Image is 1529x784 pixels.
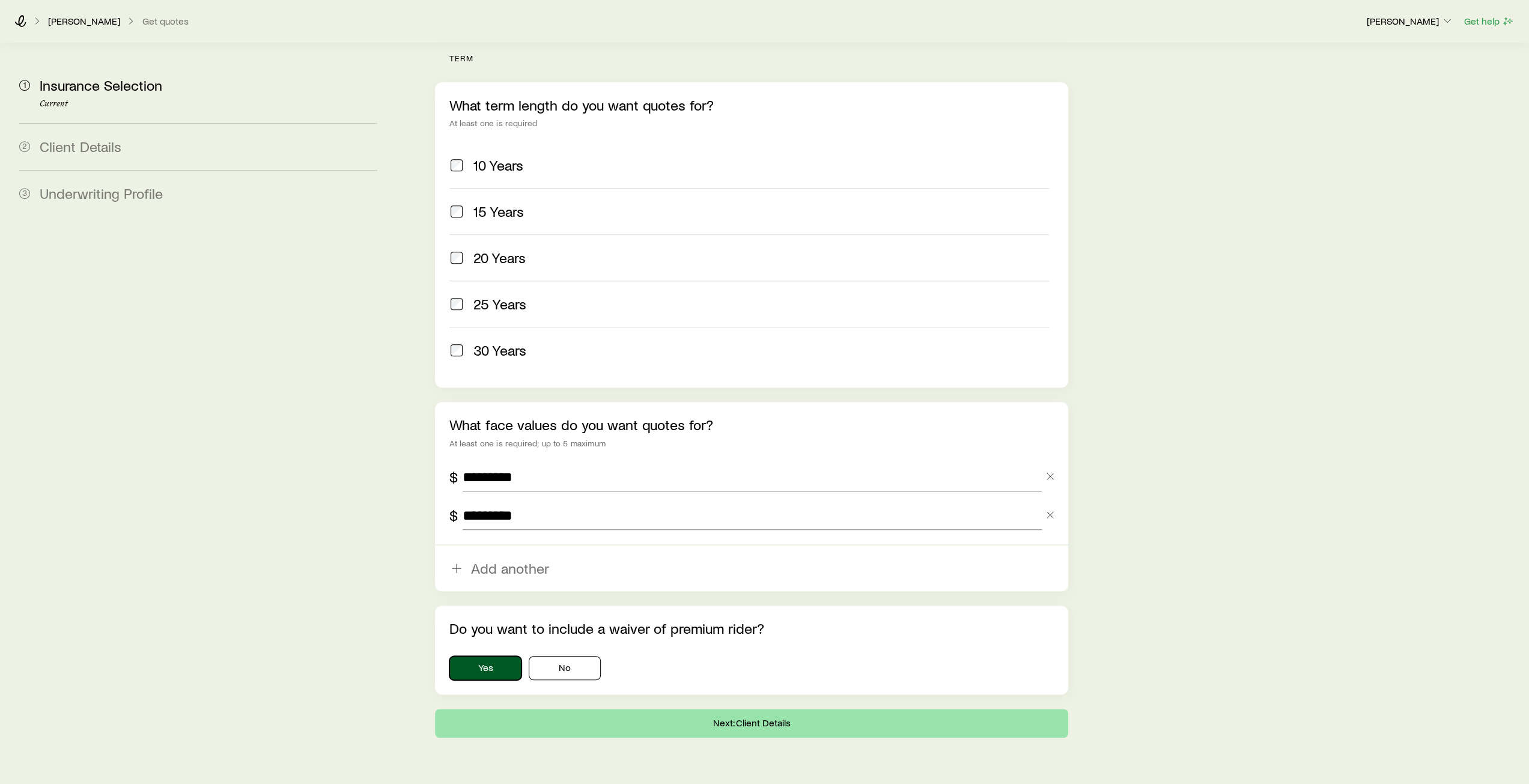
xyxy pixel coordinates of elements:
[435,545,1068,591] button: Add another
[19,141,30,152] span: 2
[1366,14,1454,29] button: [PERSON_NAME]
[449,53,1068,63] p: term
[449,620,1053,637] p: Do you want to include a waiver of premium rider?
[451,159,463,171] input: 10 Years
[40,138,121,155] span: Client Details
[449,469,458,485] div: $
[19,188,30,199] span: 3
[142,16,189,27] button: Get quotes
[529,656,601,680] button: No
[449,439,1053,448] div: At least one is required; up to 5 maximum
[449,416,713,433] label: What face values do you want quotes for?
[473,203,524,220] span: 15 Years
[40,184,163,202] span: Underwriting Profile
[435,709,1068,738] button: Next: Client Details
[451,205,463,217] input: 15 Years
[451,252,463,264] input: 20 Years
[473,342,526,359] span: 30 Years
[449,507,458,524] div: $
[449,118,1053,128] div: At least one is required
[48,15,120,27] p: [PERSON_NAME]
[449,97,1053,114] p: What term length do you want quotes for?
[19,80,30,91] span: 1
[451,298,463,310] input: 25 Years
[40,76,162,94] span: Insurance Selection
[473,296,526,312] span: 25 Years
[449,656,521,680] button: Yes
[473,249,526,266] span: 20 Years
[473,157,523,174] span: 10 Years
[1464,14,1515,28] button: Get help
[40,99,377,109] p: Current
[1367,15,1453,27] p: [PERSON_NAME]
[451,344,463,356] input: 30 Years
